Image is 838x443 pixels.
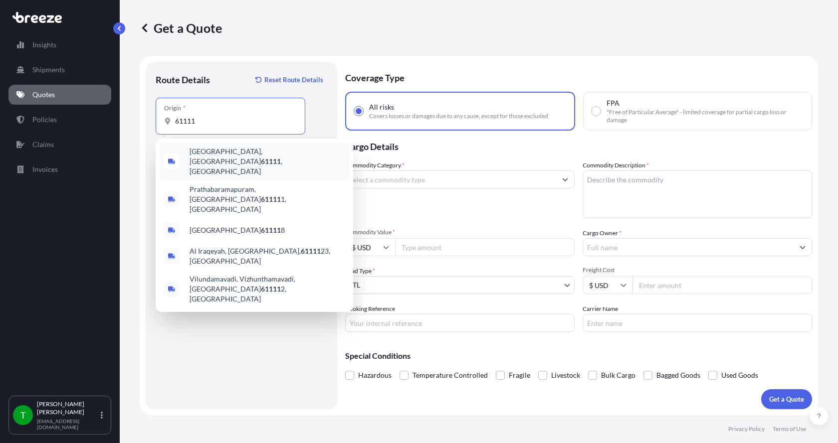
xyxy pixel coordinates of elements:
span: LTL [350,280,360,290]
b: 61111 [261,157,281,165]
label: Commodity Category [345,160,405,170]
p: [EMAIL_ADDRESS][DOMAIN_NAME] [37,418,99,430]
input: Enter amount [632,276,812,294]
span: Temperature Controlled [413,368,488,383]
input: Type amount [395,238,575,256]
span: Hazardous [358,368,392,383]
b: 61111 [261,195,281,203]
p: Route Details [156,74,210,86]
span: Load Type [345,266,375,276]
input: Origin [175,116,293,126]
span: Fragile [509,368,530,383]
p: Coverage Type [345,62,812,92]
p: Invoices [32,164,58,174]
span: Bagged Goods [656,368,700,383]
p: Quotes [32,90,55,100]
input: Enter name [583,314,812,332]
b: 61111 [261,226,281,234]
p: Policies [32,115,57,125]
label: Cargo Owner [583,228,622,238]
span: Used Goods [721,368,758,383]
button: Show suggestions [556,170,574,188]
button: Show suggestions [794,238,812,256]
span: Vilundamavadi, Vizhunthamavadi, [GEOGRAPHIC_DATA] 2, [GEOGRAPHIC_DATA] [190,274,345,304]
span: Bulk Cargo [601,368,635,383]
p: Special Conditions [345,352,812,360]
input: Your internal reference [345,314,575,332]
label: Booking Reference [345,304,395,314]
p: Insights [32,40,56,50]
p: Privacy Policy [728,425,765,433]
p: Get a Quote [769,394,804,404]
span: All risks [369,102,394,112]
span: Commodity Value [345,228,575,236]
p: Shipments [32,65,65,75]
span: [GEOGRAPHIC_DATA] 8 [190,225,285,235]
div: Show suggestions [156,139,353,312]
span: Al Iraqeyah, [GEOGRAPHIC_DATA], 23, [GEOGRAPHIC_DATA] [190,246,345,266]
p: Cargo Details [345,131,812,160]
span: T [20,410,26,420]
label: Carrier Name [583,304,618,314]
div: Origin [164,104,186,112]
b: 61111 [301,247,321,255]
span: Covers losses or damages due to any cause, except for those excluded [369,112,548,120]
span: Livestock [551,368,580,383]
label: Commodity Description [583,160,649,170]
input: Full name [583,238,794,256]
p: Reset Route Details [264,75,323,85]
p: Terms of Use [773,425,806,433]
span: FPA [607,98,620,108]
input: Select a commodity type [346,170,556,188]
p: Claims [32,140,54,149]
p: Get a Quote [140,20,222,36]
p: [PERSON_NAME] [PERSON_NAME] [37,400,99,416]
span: Prathabaramapuram, [GEOGRAPHIC_DATA] 1, [GEOGRAPHIC_DATA] [190,184,345,214]
span: [GEOGRAPHIC_DATA], [GEOGRAPHIC_DATA] , [GEOGRAPHIC_DATA] [190,147,345,176]
b: 61111 [261,285,281,293]
span: "Free of Particular Average" - limited coverage for partial cargo loss or damage [607,108,804,124]
span: Freight Cost [583,266,812,274]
